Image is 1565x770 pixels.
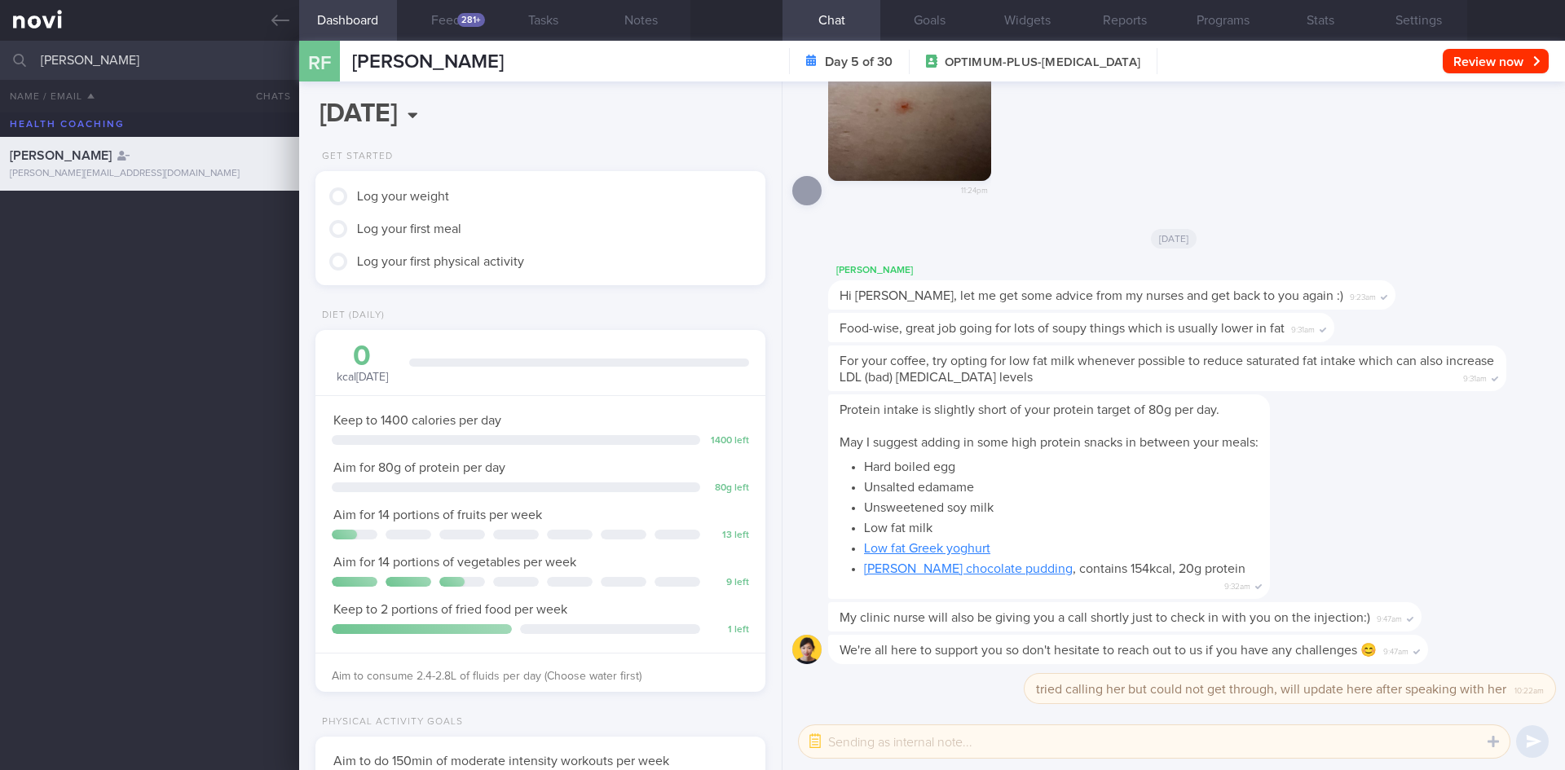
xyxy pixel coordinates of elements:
span: Aim to do 150min of moderate intensity workouts per week [333,755,669,768]
span: Keep to 2 portions of fried food per week [333,603,567,616]
div: Diet (Daily) [315,310,385,322]
div: [PERSON_NAME] [828,261,1444,280]
div: kcal [DATE] [332,342,393,385]
span: We're all here to support you so don't hesitate to reach out to us if you have any challenges 😊 [840,644,1377,657]
span: 9:47am [1383,642,1408,658]
span: OPTIMUM-PLUS-[MEDICAL_DATA] [945,55,1140,71]
span: [PERSON_NAME] [352,52,504,72]
div: 281+ [457,13,485,27]
div: Get Started [315,151,393,163]
div: RF [289,31,350,94]
span: 9:31am [1291,320,1315,336]
button: Review now [1443,49,1549,73]
span: Food-wise, great job going for lots of soupy things which is usually lower in fat [840,322,1285,335]
span: Aim to consume 2.4-2.8L of fluids per day (Choose water first) [332,671,641,682]
img: Photo by [828,18,991,181]
span: 9:32am [1224,577,1250,592]
span: 9:23am [1350,288,1376,303]
span: tried calling her but could not get through, will update here after speaking with her [1036,683,1506,696]
span: May I suggest adding in some high protein snacks in between your meals: [840,436,1259,449]
div: [PERSON_NAME][EMAIL_ADDRESS][DOMAIN_NAME] [10,168,289,180]
span: [PERSON_NAME] [10,149,112,162]
span: 9:31am [1463,369,1487,385]
span: 11:24pm [961,181,988,196]
div: 0 [332,342,393,371]
a: Low fat Greek yoghurt [864,542,990,555]
li: , contains 154kcal, 20g protein [864,557,1259,577]
span: Keep to 1400 calories per day [333,414,501,427]
div: Physical Activity Goals [315,716,463,728]
div: 9 left [708,577,749,589]
span: Aim for 14 portions of fruits per week [333,508,542,521]
button: Chats [234,80,299,112]
li: Unsweetened soy milk [864,495,1259,516]
div: 1400 left [708,435,749,447]
div: 13 left [708,530,749,542]
strong: Day 5 of 30 [825,54,893,70]
span: Aim for 80g of protein per day [333,461,505,474]
span: Hi [PERSON_NAME], let me get some advice from my nurses and get back to you again :) [840,289,1343,302]
a: [PERSON_NAME] chocolate pudding [864,562,1073,575]
span: My clinic nurse will also be giving you a call shortly just to check in with you on the injection:) [840,611,1370,624]
li: Low fat milk [864,516,1259,536]
div: 80 g left [708,482,749,495]
li: Hard boiled egg [864,455,1259,475]
span: [DATE] [1151,229,1197,249]
span: 9:47am [1377,609,1402,625]
span: Aim for 14 portions of vegetables per week [333,556,576,569]
span: Protein intake is slightly short of your protein target of 80g per day. [840,403,1219,416]
span: 10:22am [1514,681,1544,697]
li: Unsalted edamame [864,475,1259,495]
span: For your coffee, try opting for low fat milk whenever possible to reduce saturated fat intake whi... [840,354,1494,384]
div: 1 left [708,624,749,636]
